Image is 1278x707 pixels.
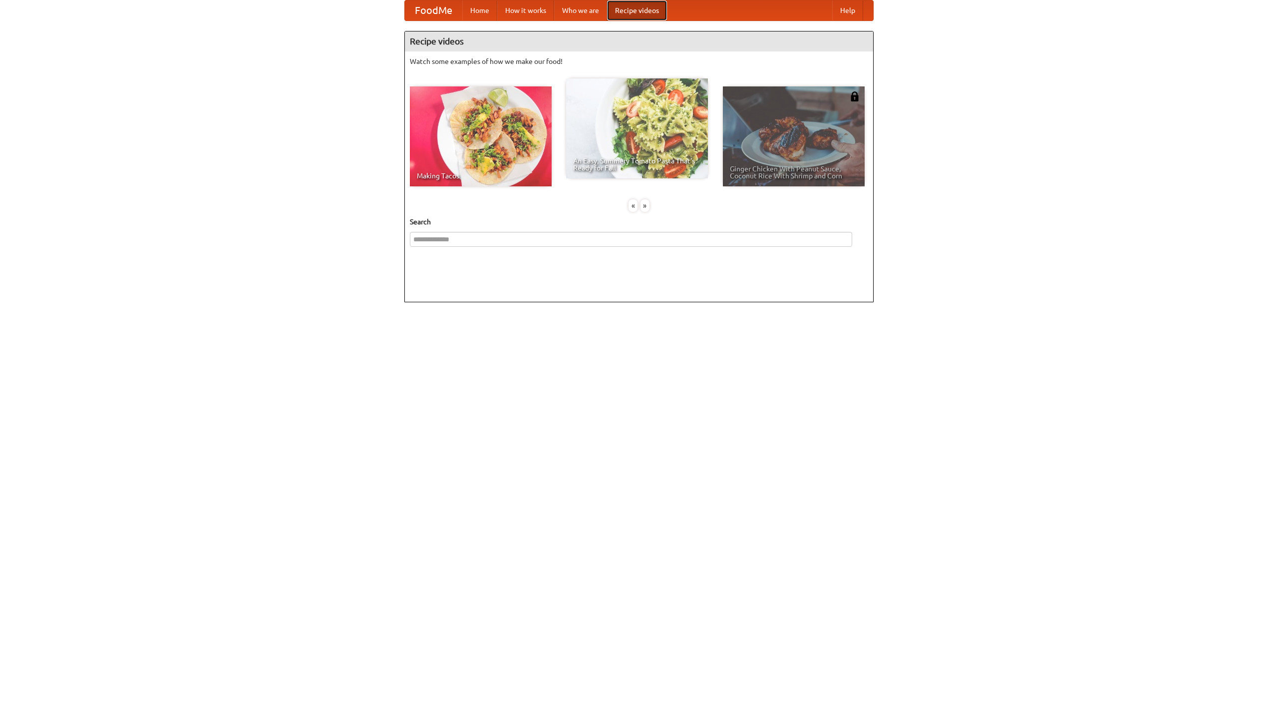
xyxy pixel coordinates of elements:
a: Making Tacos [410,86,552,186]
a: Help [832,0,863,20]
a: Recipe videos [607,0,667,20]
a: Home [462,0,497,20]
h4: Recipe videos [405,31,873,51]
span: An Easy, Summery Tomato Pasta That's Ready for Fall [573,157,701,171]
p: Watch some examples of how we make our food! [410,56,868,66]
div: « [629,199,638,212]
span: Making Tacos [417,172,545,179]
a: Who we are [554,0,607,20]
a: An Easy, Summery Tomato Pasta That's Ready for Fall [566,78,708,178]
img: 483408.png [850,91,860,101]
a: How it works [497,0,554,20]
a: FoodMe [405,0,462,20]
h5: Search [410,217,868,227]
div: » [640,199,649,212]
